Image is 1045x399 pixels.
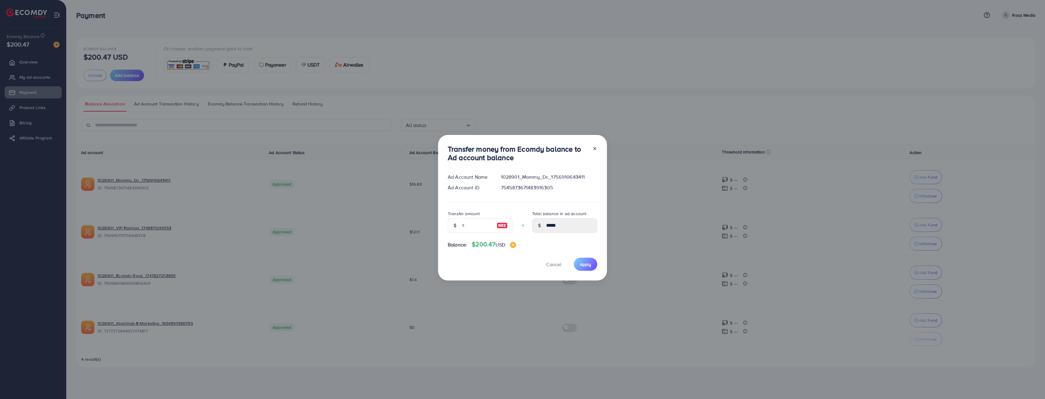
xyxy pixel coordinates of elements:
[448,211,480,217] label: Transfer amount
[574,258,597,271] button: Apply
[448,241,467,248] span: Balance:
[510,242,516,248] img: image
[532,211,586,217] label: Total balance in ad account
[546,261,561,268] span: Cancel
[497,222,508,229] img: image
[495,241,505,248] span: USD
[443,174,496,181] div: Ad Account Name
[443,184,496,191] div: Ad Account ID
[448,145,588,162] h3: Transfer money from Ecomdy balance to Ad account balance
[496,174,602,181] div: 1028901_Mommy_Dc_1756910643411
[1019,372,1040,394] iframe: Chat
[580,261,591,267] span: Apply
[496,184,602,191] div: 7545873671483916305
[472,241,516,248] h4: $200.47
[539,258,569,271] button: Cancel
